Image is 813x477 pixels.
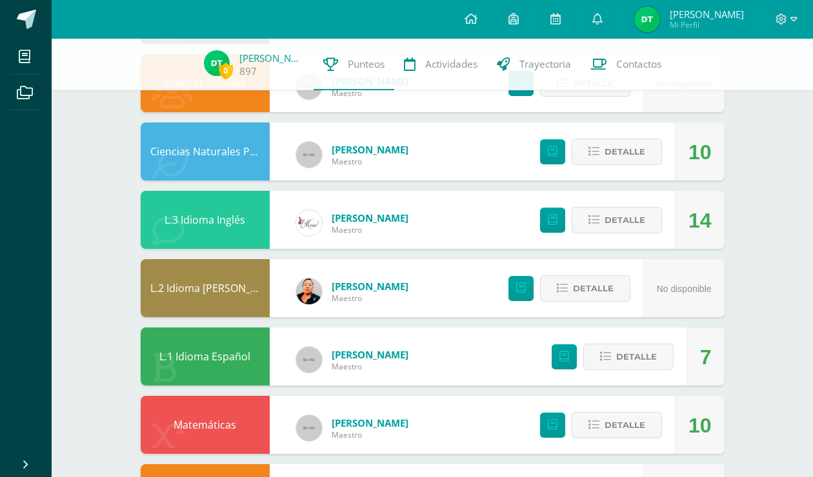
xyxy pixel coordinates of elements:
[314,39,394,90] a: Punteos
[296,415,322,441] img: 60x60
[605,140,645,164] span: Detalle
[348,57,385,71] span: Punteos
[688,191,712,249] div: 14
[296,142,322,168] img: 60x60
[204,50,230,76] img: bf31406a9824b8355575eeebf13ed9d5.png
[332,211,408,224] span: [PERSON_NAME]
[581,39,671,90] a: Contactos
[141,396,270,454] div: Matemáticas
[332,429,408,440] span: Maestro
[572,207,662,233] button: Detalle
[572,412,662,438] button: Detalle
[425,57,477,71] span: Actividades
[688,396,712,454] div: 10
[332,293,408,304] span: Maestro
[572,139,662,165] button: Detalle
[332,361,408,372] span: Maestro
[332,224,408,235] span: Maestro
[141,122,270,180] div: Ciencias Naturales Productividad y Desarrollo
[332,88,408,99] span: Maestro
[394,39,487,90] a: Actividades
[332,156,408,167] span: Maestro
[332,280,408,293] span: [PERSON_NAME]
[141,327,270,385] div: L.1 Idioma Español
[616,57,661,71] span: Contactos
[332,416,408,429] span: [PERSON_NAME]
[583,344,674,370] button: Detalle
[519,57,571,71] span: Trayectoria
[296,210,322,236] img: f0f6954b1d458a88ada85a20aff75f4b.png
[616,345,657,369] span: Detalle
[634,6,660,32] img: bf31406a9824b8355575eeebf13ed9d5.png
[296,347,322,373] img: 60x60
[657,284,712,294] span: No disponible
[605,208,645,232] span: Detalle
[487,39,581,90] a: Trayectoria
[573,277,614,300] span: Detalle
[219,63,233,79] span: 0
[239,52,304,64] a: [PERSON_NAME]
[332,348,408,361] span: [PERSON_NAME]
[239,64,257,78] a: 897
[141,259,270,317] div: L.2 Idioma Maya Kaqchikel
[700,328,712,386] div: 7
[141,191,270,249] div: L.3 Idioma Inglés
[296,278,322,304] img: ffe39e75f843746d97afd4c168d281f7.png
[688,123,712,181] div: 10
[605,413,645,437] span: Detalle
[670,19,744,30] span: Mi Perfil
[332,143,408,156] span: [PERSON_NAME]
[540,275,630,302] button: Detalle
[670,8,744,21] span: [PERSON_NAME]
